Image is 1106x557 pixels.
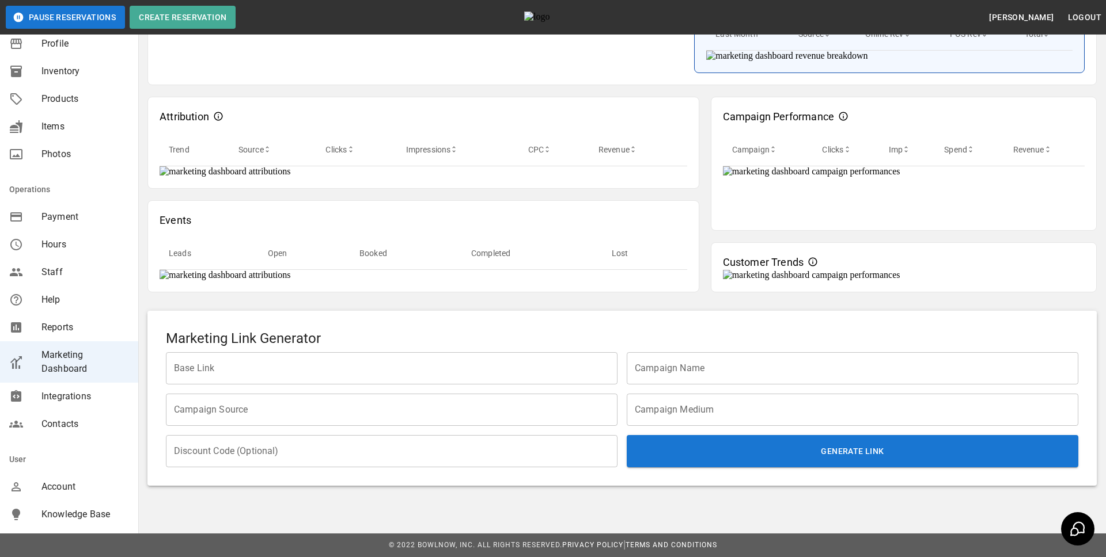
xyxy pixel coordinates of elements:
span: © 2022 BowlNow, Inc. All Rights Reserved. [389,541,562,549]
th: Revenue [1004,133,1085,166]
span: Help [41,293,129,307]
th: Impressions [397,133,519,166]
table: sticky table [160,237,687,270]
th: Revenue [589,133,687,166]
table: sticky table [723,133,1085,166]
span: Integrations [41,390,129,403]
h5: Marketing Link Generator [166,329,1078,348]
p: Attribution [160,109,209,124]
button: [PERSON_NAME] [984,7,1058,28]
a: Terms and Conditions [626,541,717,549]
th: Clicks [316,133,396,166]
span: Reports [41,321,129,334]
img: marketing dashboard campaign performances [723,270,1085,280]
svg: Customer Trends [808,257,817,266]
th: Campaign [723,133,813,166]
th: CPC [519,133,589,166]
button: Create Reservation [130,6,236,29]
span: Marketing Dashboard [41,348,129,376]
th: Completed [462,237,603,270]
th: Lost [603,237,687,270]
th: Trend [160,133,229,166]
span: Items [41,120,129,133]
span: Knowledge Base [41,508,129,521]
span: Inventory [41,64,129,78]
img: marketing dashboard attributions [160,270,687,280]
p: Customer Trends [723,254,804,270]
span: Account [41,480,129,494]
th: Clicks [813,133,879,166]
button: Generate Link [627,435,1078,467]
th: Open [259,237,350,270]
span: Payment [41,210,129,224]
img: logo [524,12,588,23]
img: marketing dashboard revenue breakdown [706,51,1073,61]
img: marketing dashboard campaign performances [723,166,1085,177]
p: Events [160,212,191,228]
th: Source [229,133,317,166]
img: marketing dashboard attributions [160,166,687,177]
span: Profile [41,37,129,51]
span: Hours [41,238,129,251]
th: Leads [160,237,259,270]
span: Products [41,92,129,106]
svg: Campaign Performance [839,112,848,121]
span: Photos [41,147,129,161]
th: Imp [880,133,935,166]
th: Spend [935,133,1003,166]
p: Campaign Performance [723,109,834,124]
span: Contacts [41,417,129,431]
button: Pause Reservations [6,6,125,29]
span: Staff [41,265,129,279]
svg: Attribution [214,112,223,121]
th: Booked [350,237,462,270]
table: sticky table [160,133,687,166]
a: Privacy Policy [562,541,623,549]
button: Logout [1063,7,1106,28]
